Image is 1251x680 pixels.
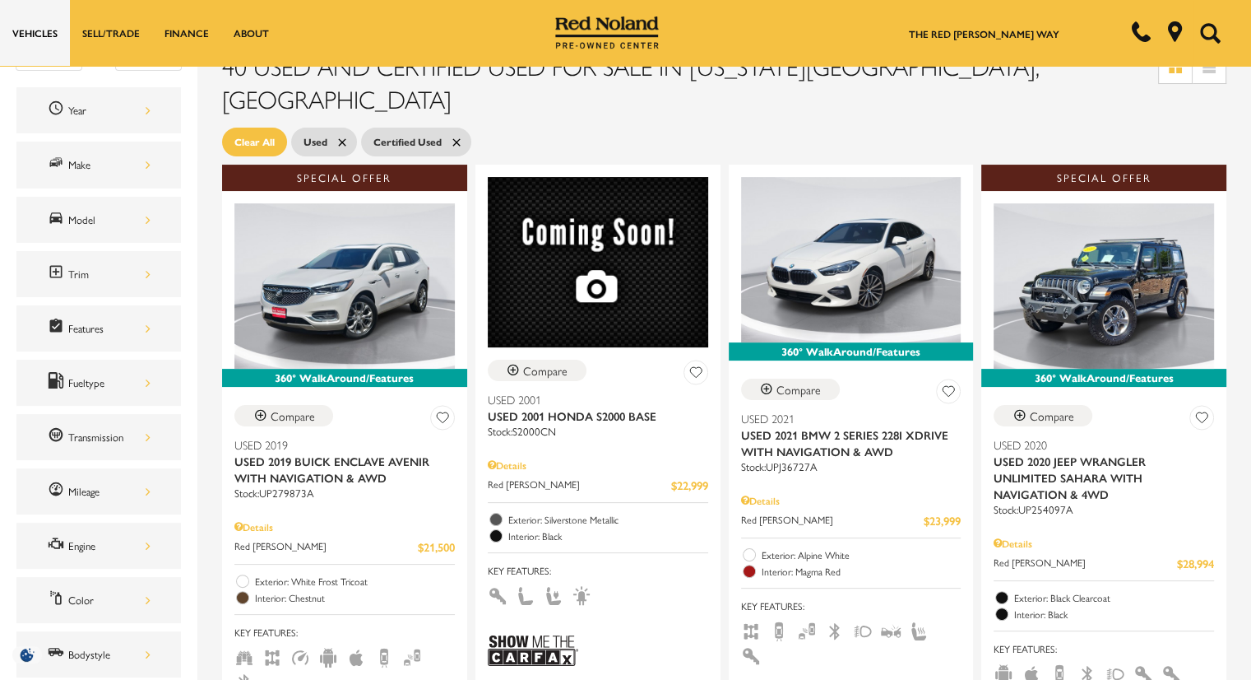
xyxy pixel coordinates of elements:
[1133,665,1153,680] span: Interior Accents
[68,374,151,392] div: Fueltype
[374,649,394,664] span: Backup Camera
[488,177,708,347] img: 2001 Honda S2000 Base
[1030,408,1074,423] div: Compare
[729,342,974,361] div: 360° WalkAround/Features
[271,408,315,423] div: Compare
[994,436,1214,502] a: Used 2020Used 2020 Jeep Wrangler Unlimited Sahara With Navigation & 4WD
[936,379,961,409] button: Save Vehicle
[762,563,961,580] span: Interior: Magma Red
[1014,606,1214,622] span: Interior: Black
[234,132,275,152] span: Clear All
[741,647,761,662] span: Interior Accents
[68,211,151,229] div: Model
[994,502,1214,517] div: Stock : UP254097A
[488,458,708,473] div: Pricing Details - Used 2001 Honda S2000 Base
[1049,665,1069,680] span: Backup Camera
[68,537,151,555] div: Engine
[234,203,455,369] img: 2019 Buick Enclave Avenir
[68,645,151,664] div: Bodystyle
[1022,665,1041,680] span: Apple Car-Play
[234,436,442,453] span: Used 2019
[741,459,961,474] div: Stock : UPJ36727A
[762,547,961,563] span: Exterior: Alpine White
[48,644,68,665] span: Bodystyle
[68,265,151,283] div: Trim
[234,519,455,534] div: Pricing Details - Used 2019 Buick Enclave Avenir With Navigation & AWD
[488,561,708,580] span: Key Features :
[303,132,327,152] span: Used
[769,622,789,637] span: Backup Camera
[1193,1,1226,65] button: Open the search field
[48,589,68,611] span: Color
[234,623,455,641] span: Key Features :
[683,360,708,390] button: Save Vehicle
[555,22,659,39] a: Red Noland Pre-Owned
[488,477,671,494] span: Red [PERSON_NAME]
[16,523,181,569] div: EngineEngine
[994,555,1214,572] a: Red [PERSON_NAME] $28,994
[994,555,1177,572] span: Red [PERSON_NAME]
[1161,665,1181,680] span: Keyless Entry
[16,360,181,406] div: FueltypeFueltype
[741,493,961,508] div: Pricing Details - Used 2021 BMW 2 Series 228i xDrive With Navigation & AWD
[48,318,68,339] span: Features
[825,622,845,637] span: Bluetooth
[994,203,1214,369] img: 2020 Jeep Wrangler Unlimited Sahara
[741,410,949,426] span: Used 2021
[68,319,151,338] div: Features
[16,87,181,133] div: YearYear
[402,649,422,664] span: Blind Spot Monitor
[234,538,418,556] span: Red [PERSON_NAME]
[881,622,901,637] span: Forward Collision Warning
[68,156,151,174] div: Make
[508,528,708,544] span: Interior: Black
[909,26,1059,41] a: The Red [PERSON_NAME] Way
[290,649,310,664] span: Adaptive Cruise Control
[222,48,1040,116] span: 40 Used and Certified Used for Sale in [US_STATE][GEOGRAPHIC_DATA], [GEOGRAPHIC_DATA]
[16,197,181,243] div: ModelModel
[1077,665,1097,680] span: Bluetooth
[741,426,949,459] span: Used 2021 BMW 2 Series 228i xDrive With Navigation & AWD
[318,649,338,664] span: Android Auto
[488,408,696,424] span: Used 2001 Honda S2000 Base
[48,209,68,231] span: Model
[234,538,455,556] a: Red [PERSON_NAME] $21,500
[516,587,535,602] span: Leather Seats
[68,428,151,446] div: Transmission
[234,453,442,486] span: Used 2019 Buick Enclave Avenir With Navigation & AWD
[1177,555,1214,572] span: $28,994
[776,382,821,397] div: Compare
[234,486,455,501] div: Stock : UP279873A
[8,646,46,664] img: Opt-Out Icon
[48,535,68,557] span: Engine
[1014,589,1214,606] span: Exterior: Black Clearcoat
[741,177,961,342] img: 2021 BMW 2 Series 228i xDrive
[508,511,708,528] span: Exterior: Silverstone Metallic
[16,414,181,460] div: TransmissionTransmission
[48,100,68,121] span: Year
[994,453,1202,502] span: Used 2020 Jeep Wrangler Unlimited Sahara With Navigation & 4WD
[255,589,455,606] span: Interior: Chestnut
[994,640,1214,658] span: Key Features :
[671,477,708,494] span: $22,999
[255,573,455,589] span: Exterior: White Frost Tricoat
[1189,405,1214,435] button: Save Vehicle
[346,649,366,664] span: Apple Car-Play
[48,263,68,285] span: Trim
[741,622,761,637] span: AWD
[16,577,181,623] div: ColorColor
[234,649,254,664] span: Third Row Seats
[68,591,151,609] div: Color
[994,665,1013,680] span: Android Auto
[488,391,708,424] a: Used 2001Used 2001 Honda S2000 Base
[222,165,467,191] div: Special Offer
[572,587,591,602] span: Xenon Headlights
[48,481,68,502] span: Mileage
[994,405,1092,426] button: Compare Vehicle
[488,477,708,494] a: Red [PERSON_NAME] $22,999
[741,512,924,529] span: Red [PERSON_NAME]
[48,154,68,175] span: Make
[430,405,455,435] button: Save Vehicle
[555,16,659,49] img: Red Noland Pre-Owned
[8,646,46,664] section: Click to Open Cookie Consent Modal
